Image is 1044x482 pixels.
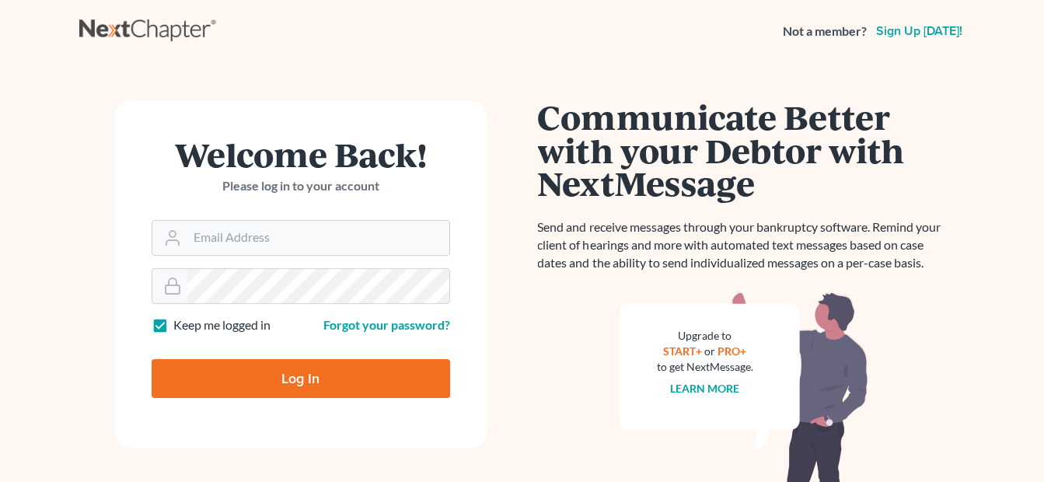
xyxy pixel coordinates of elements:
strong: Not a member? [783,23,867,40]
a: START+ [663,344,702,358]
span: or [704,344,715,358]
p: Send and receive messages through your bankruptcy software. Remind your client of hearings and mo... [538,218,950,272]
p: Please log in to your account [152,177,450,195]
a: PRO+ [718,344,746,358]
div: Upgrade to [657,328,753,344]
a: Forgot your password? [323,317,450,332]
a: Learn more [670,382,739,395]
input: Log In [152,359,450,398]
label: Keep me logged in [173,316,271,334]
a: Sign up [DATE]! [873,25,965,37]
h1: Communicate Better with your Debtor with NextMessage [538,100,950,200]
div: to get NextMessage. [657,359,753,375]
input: Email Address [187,221,449,255]
h1: Welcome Back! [152,138,450,171]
